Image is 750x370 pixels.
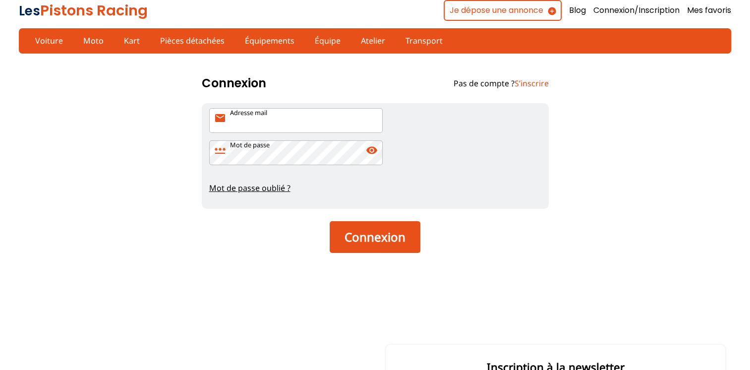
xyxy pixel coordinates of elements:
input: Adresse mailmail [209,108,383,133]
a: LesPistons Racing [19,0,148,20]
a: Équipements [238,32,301,49]
p: Pas de compte ? [454,78,549,89]
a: Voiture [29,32,69,49]
span: mail [214,112,226,124]
button: Connexion [330,221,420,253]
p: Adresse mail [230,109,267,118]
a: Blog [569,5,586,16]
a: Mes favoris [687,5,731,16]
a: Kart [117,32,146,49]
a: S’inscrire [515,78,549,89]
a: Mot de passe oublié ? [209,183,541,193]
a: Atelier [354,32,392,49]
a: Moto [77,32,110,49]
p: Mot de passe [230,141,270,150]
a: Transport [399,32,449,49]
a: Pièces détachées [154,32,231,49]
a: Connexion/Inscription [593,5,680,16]
a: Équipe [308,32,347,49]
span: Les [19,2,40,20]
h1: Connexion [202,71,266,95]
span: password [214,144,226,156]
span: visibility [366,144,378,156]
input: Mot de passepasswordvisibility [209,140,383,165]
